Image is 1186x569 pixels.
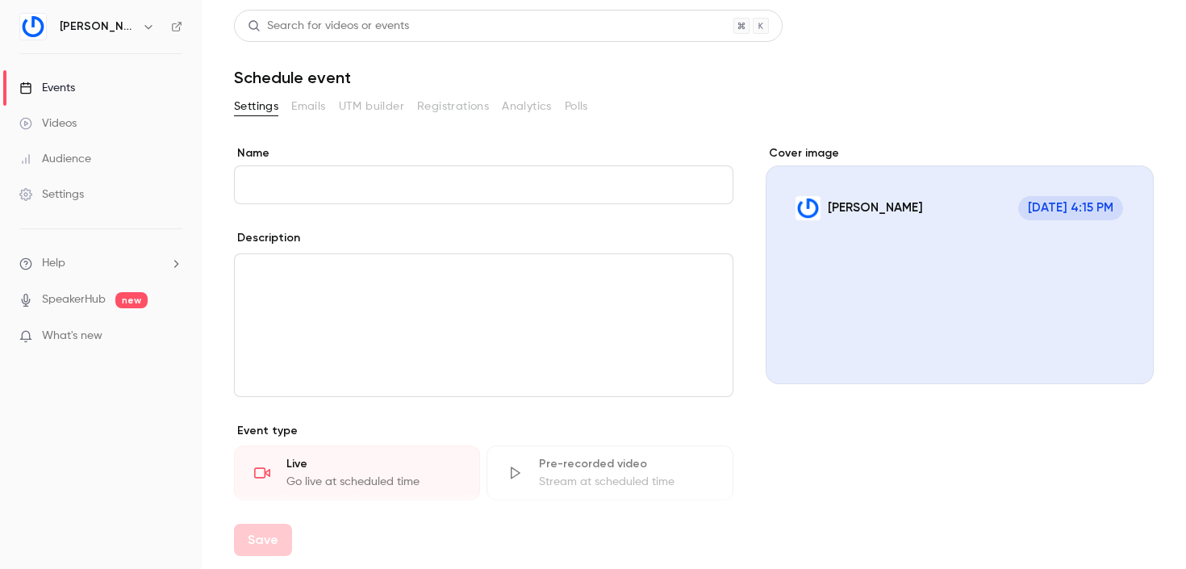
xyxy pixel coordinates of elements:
div: Go live at scheduled time [286,474,460,490]
img: Gino LegalTech [20,14,46,40]
div: Pre-recorded videoStream at scheduled time [487,446,733,500]
div: Audience [19,151,91,167]
h6: [PERSON_NAME] [60,19,136,35]
div: Events [19,80,75,96]
div: Stream at scheduled time [539,474,712,490]
span: Emails [291,98,325,115]
p: Event type [234,423,733,439]
button: Settings [234,94,278,119]
div: Live [286,456,460,472]
div: Search for videos or events [248,18,409,35]
section: description [234,253,733,397]
label: Description [234,230,300,246]
span: Analytics [502,98,552,115]
span: What's new [42,328,102,345]
span: new [115,292,148,308]
div: Settings [19,186,84,203]
section: Cover image [766,145,1154,384]
div: Videos [19,115,77,132]
a: SpeakerHub [42,291,106,308]
span: Help [42,255,65,272]
label: Cover image [766,145,1154,161]
label: Name [234,145,733,161]
div: Pre-recorded video [539,456,712,472]
h1: Schedule event [234,68,1154,87]
span: Polls [565,98,588,115]
span: UTM builder [339,98,404,115]
li: help-dropdown-opener [19,255,182,272]
div: editor [235,254,733,396]
span: Registrations [417,98,489,115]
div: LiveGo live at scheduled time [234,446,480,500]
